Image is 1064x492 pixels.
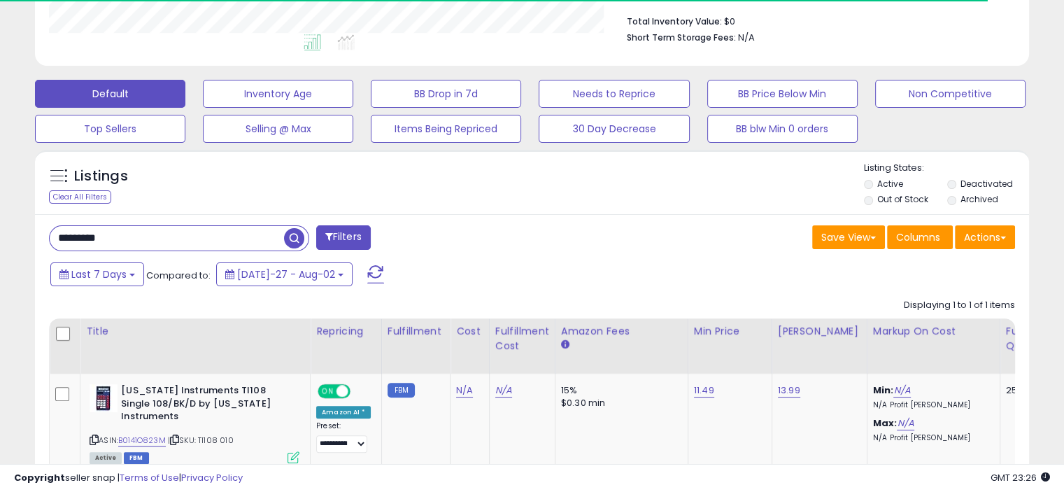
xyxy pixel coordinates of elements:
span: [DATE]-27 - Aug-02 [237,267,335,281]
label: Deactivated [960,178,1012,190]
label: Active [877,178,903,190]
button: BB Price Below Min [707,80,858,108]
button: Non Competitive [875,80,1026,108]
button: Inventory Age [203,80,353,108]
b: Short Term Storage Fees: [627,31,736,43]
a: Terms of Use [120,471,179,484]
div: Markup on Cost [873,324,994,339]
b: [US_STATE] Instruments TI108 Single 108/BK/D by [US_STATE] Instruments [121,384,291,427]
strong: Copyright [14,471,65,484]
a: 13.99 [778,384,800,398]
label: Archived [960,193,998,205]
span: All listings currently available for purchase on Amazon [90,452,122,464]
div: Fulfillable Quantity [1006,324,1054,353]
img: 414WToiSGfL._SL40_.jpg [90,384,118,412]
small: FBM [388,383,415,398]
label: Out of Stock [877,193,928,205]
b: Total Inventory Value: [627,15,722,27]
span: Last 7 Days [71,267,127,281]
div: Amazon AI * [316,406,371,419]
div: Title [86,324,304,339]
button: Save View [812,225,885,249]
small: Amazon Fees. [561,339,569,351]
button: Actions [955,225,1015,249]
span: N/A [738,31,755,44]
button: Selling @ Max [203,115,353,143]
button: Needs to Reprice [539,80,689,108]
p: Listing States: [864,162,1029,175]
span: Compared to: [146,269,211,282]
span: OFF [348,386,371,398]
div: Fulfillment [388,324,444,339]
th: The percentage added to the cost of goods (COGS) that forms the calculator for Min & Max prices. [867,318,1000,374]
div: Min Price [694,324,766,339]
h5: Listings [74,167,128,186]
div: Clear All Filters [49,190,111,204]
button: BB Drop in 7d [371,80,521,108]
span: Columns [896,230,940,244]
div: Fulfillment Cost [495,324,549,353]
div: Cost [456,324,483,339]
li: $0 [627,12,1005,29]
div: 15% [561,384,677,397]
a: N/A [893,384,910,398]
div: $0.30 min [561,397,677,409]
button: Items Being Repriced [371,115,521,143]
div: Repricing [316,324,376,339]
span: ON [319,386,336,398]
p: N/A Profit [PERSON_NAME] [873,433,989,443]
a: N/A [495,384,512,398]
div: ASIN: [90,384,299,462]
div: [PERSON_NAME] [778,324,861,339]
b: Min: [873,384,894,397]
div: Preset: [316,421,371,453]
span: 2025-08-10 23:26 GMT [991,471,1050,484]
button: Filters [316,225,371,250]
button: Columns [887,225,953,249]
a: N/A [456,384,473,398]
a: B0141O823M [118,435,166,447]
button: BB blw Min 0 orders [707,115,858,143]
a: 11.49 [694,384,714,398]
a: Privacy Policy [181,471,243,484]
div: seller snap | | [14,472,243,485]
a: N/A [897,416,914,430]
button: Default [35,80,185,108]
div: Displaying 1 to 1 of 1 items [904,299,1015,312]
span: FBM [124,452,149,464]
button: Last 7 Days [50,262,144,286]
button: Top Sellers [35,115,185,143]
span: | SKU: TI108 010 [168,435,234,446]
b: Max: [873,416,898,430]
button: 30 Day Decrease [539,115,689,143]
button: [DATE]-27 - Aug-02 [216,262,353,286]
div: 254 [1006,384,1049,397]
p: N/A Profit [PERSON_NAME] [873,400,989,410]
div: Amazon Fees [561,324,682,339]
